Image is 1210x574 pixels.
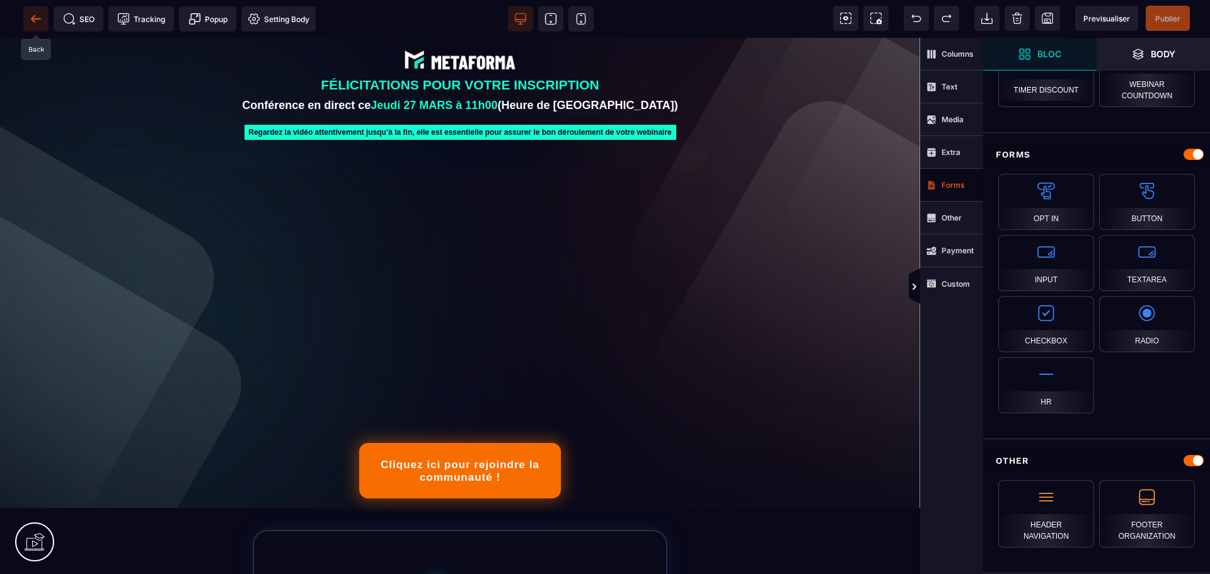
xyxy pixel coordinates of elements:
[983,38,1097,71] span: Open Blocks
[998,357,1094,413] div: Hr
[1099,296,1195,352] div: Radio
[983,143,1210,166] div: Forms
[371,61,497,74] b: Jeudi 27 MARS à 11h00
[445,534,514,561] text: Étape 1
[942,213,962,222] strong: Other
[1099,174,1195,230] div: Button
[406,522,458,573] img: 5b0f7acec7050026322c7a33464a9d2d_df1180c19b023640bdd1f6191e6afa79_big_tick.png
[942,82,957,91] strong: Text
[1083,14,1130,23] span: Previsualiser
[942,115,964,124] strong: Media
[63,13,95,25] span: SEO
[1099,235,1195,291] div: Textarea
[1151,49,1175,59] strong: Body
[998,235,1094,291] div: Input
[942,147,960,157] strong: Extra
[1075,6,1138,31] span: Preview
[401,9,519,35] img: abe9e435164421cb06e33ef15842a39e_e5ef653356713f0d7dd3797ab850248d_Capture_d%E2%80%99e%CC%81cran_2...
[863,6,889,31] span: Screenshot
[245,87,676,102] text: Regardez la vidéo attentivement jusqu’à la fin, elle est essentielle pour assurer le bon déroulem...
[998,480,1094,548] div: Header navigation
[1155,14,1180,23] span: Publier
[942,279,970,289] strong: Custom
[942,246,974,255] strong: Payment
[9,58,911,77] text: Conférence en direct ce (Heure de [GEOGRAPHIC_DATA])
[188,13,228,25] span: Popup
[942,180,965,190] strong: Forms
[359,405,561,461] button: Cliquez ici pour rejoindre la communauté !
[983,449,1210,473] div: Other
[1097,38,1210,71] span: Open Layer Manager
[998,174,1094,230] div: Opt in
[248,13,309,25] span: Setting Body
[998,40,1094,107] div: Timer Discount
[942,49,974,59] strong: Columns
[833,6,858,31] span: View components
[998,296,1094,352] div: Checkbox
[1099,40,1195,107] div: Webinar Countdown
[1099,480,1195,548] div: Footer Organization
[117,13,165,25] span: Tracking
[1037,49,1061,59] strong: Bloc
[9,38,911,58] text: FÉLICITATIONS POUR VOTRE INSCRIPTION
